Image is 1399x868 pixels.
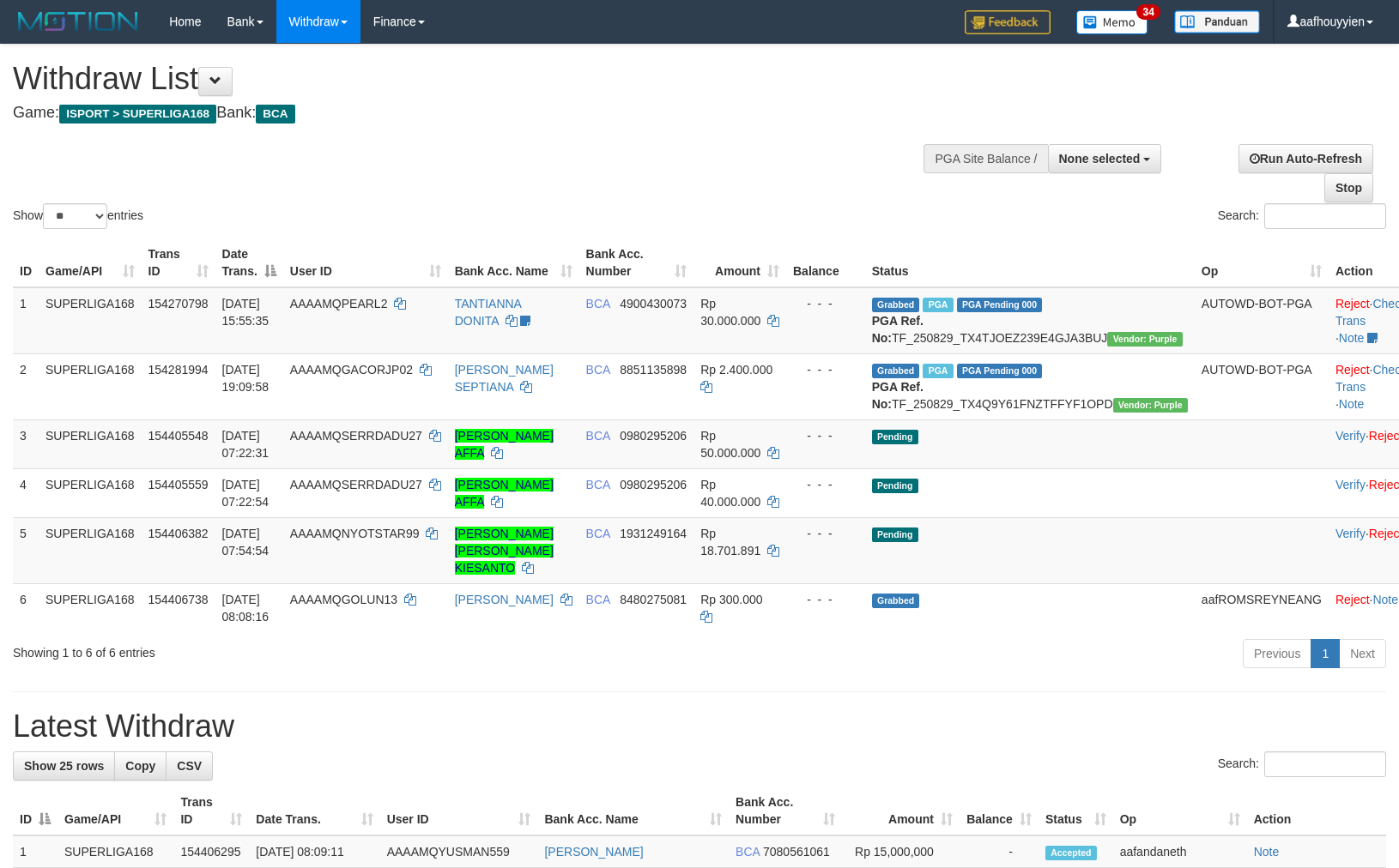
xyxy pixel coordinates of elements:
span: None selected [1059,152,1141,166]
span: Marked by aafmaleo [923,298,953,312]
a: [PERSON_NAME] [PERSON_NAME] KIESANTO [455,527,554,575]
td: SUPERLIGA168 [39,468,142,517]
span: [DATE] 07:22:54 [222,478,270,509]
td: SUPERLIGA168 [39,287,142,354]
label: Search: [1218,751,1386,777]
a: Note [1339,331,1365,345]
span: Rp 30.000.000 [700,297,760,328]
span: [DATE] 08:08:16 [222,593,270,624]
th: Bank Acc. Number: activate to sort column ascending [729,787,842,835]
span: Vendor URL: https://trx4.1velocity.biz [1113,398,1188,413]
span: AAAAMQGACORJP02 [290,363,413,377]
b: PGA Ref. No: [872,314,924,345]
b: PGA Ref. No: [872,380,924,411]
a: Previous [1243,639,1311,668]
th: Date Trans.: activate to sort column descending [215,238,283,287]
td: AUTOWD-BOT-PGA [1195,353,1329,419]
span: ISPORT > SUPERLIGA168 [59,105,216,124]
span: 154270798 [148,297,209,310]
span: Copy 4900430073 to clipboard [620,297,687,310]
th: Game/API: activate to sort column ascending [58,787,173,835]
span: Rp 2.400.000 [700,363,772,377]
a: Reject [1335,363,1370,377]
span: BCA [256,105,294,124]
span: Pending [872,430,918,444]
span: Rp 50.000.000 [700,429,760,460]
h1: Latest Withdraw [13,709,1386,744]
span: 154405559 [148,478,209,491]
span: AAAAMQSERRDADU27 [290,478,422,491]
div: - - - [793,295,858,312]
th: Op: activate to sort column ascending [1113,787,1247,835]
td: SUPERLIGA168 [39,353,142,419]
img: MOTION_logo.png [13,9,143,34]
td: 1 [13,287,39,354]
span: [DATE] 15:55:35 [222,297,270,328]
th: Balance [786,238,865,287]
span: Show 25 rows [24,759,104,773]
span: BCA [736,845,760,859]
td: 2 [13,353,39,419]
td: 3 [13,419,39,468]
span: Grabbed [872,594,920,608]
span: Pending [872,479,918,493]
td: SUPERLIGA168 [39,583,142,632]
td: AAAAMQYUSMAN559 [380,835,538,868]
span: BCA [586,478,610,491]
span: BCA [586,593,610,606]
a: Note [1339,397,1365,411]
span: AAAAMQNYOTSTAR99 [290,527,420,540]
span: Copy 0980295206 to clipboard [620,478,687,491]
a: TANTIANNA DONITA [455,297,522,328]
input: Search: [1264,203,1386,229]
th: Game/API: activate to sort column ascending [39,238,142,287]
button: None selected [1048,144,1162,173]
span: 154281994 [148,363,209,377]
span: Rp 300.000 [700,593,762,606]
span: Copy 1931249164 to clipboard [620,527,687,540]
div: - - - [793,427,858,444]
th: ID: activate to sort column descending [13,787,58,835]
span: Copy 7080561061 to clipboard [763,845,830,859]
th: Bank Acc. Name: activate to sort column ascending [537,787,729,835]
span: Rp 18.701.891 [700,527,760,558]
a: Next [1339,639,1386,668]
div: - - - [793,361,858,378]
span: AAAAMQSERRDADU27 [290,429,422,443]
span: Copy 0980295206 to clipboard [620,429,687,443]
td: 5 [13,517,39,583]
input: Search: [1264,751,1386,777]
span: BCA [586,429,610,443]
td: aafROMSREYNEANG [1195,583,1329,632]
td: 4 [13,468,39,517]
div: - - - [793,476,858,493]
a: [PERSON_NAME] AFFA [455,478,554,509]
span: [DATE] 07:22:31 [222,429,270,460]
span: PGA Pending [957,298,1043,312]
div: Showing 1 to 6 of 6 entries [13,637,570,661]
th: Balance: activate to sort column ascending [960,787,1039,835]
div: - - - [793,525,858,542]
td: aafandaneth [1113,835,1247,868]
span: Grabbed [872,298,920,312]
div: - - - [793,591,858,608]
span: PGA Pending [957,364,1043,378]
img: panduan.png [1174,10,1260,33]
td: AUTOWD-BOT-PGA [1195,287,1329,354]
td: 1 [13,835,58,868]
td: Rp 15,000,000 [842,835,960,868]
img: Feedback.jpg [965,10,1051,34]
a: Reject [1335,593,1370,606]
span: Marked by aafnonsreyleab [923,364,953,378]
div: PGA Site Balance / [924,144,1047,173]
span: Grabbed [872,364,920,378]
a: [PERSON_NAME] [455,593,554,606]
select: Showentries [43,203,107,229]
span: 154406382 [148,527,209,540]
a: Note [1254,845,1280,859]
td: - [960,835,1039,868]
span: Rp 40.000.000 [700,478,760,509]
th: Trans ID: activate to sort column ascending [173,787,249,835]
span: AAAAMQPEARL2 [290,297,388,310]
span: [DATE] 07:54:54 [222,527,270,558]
